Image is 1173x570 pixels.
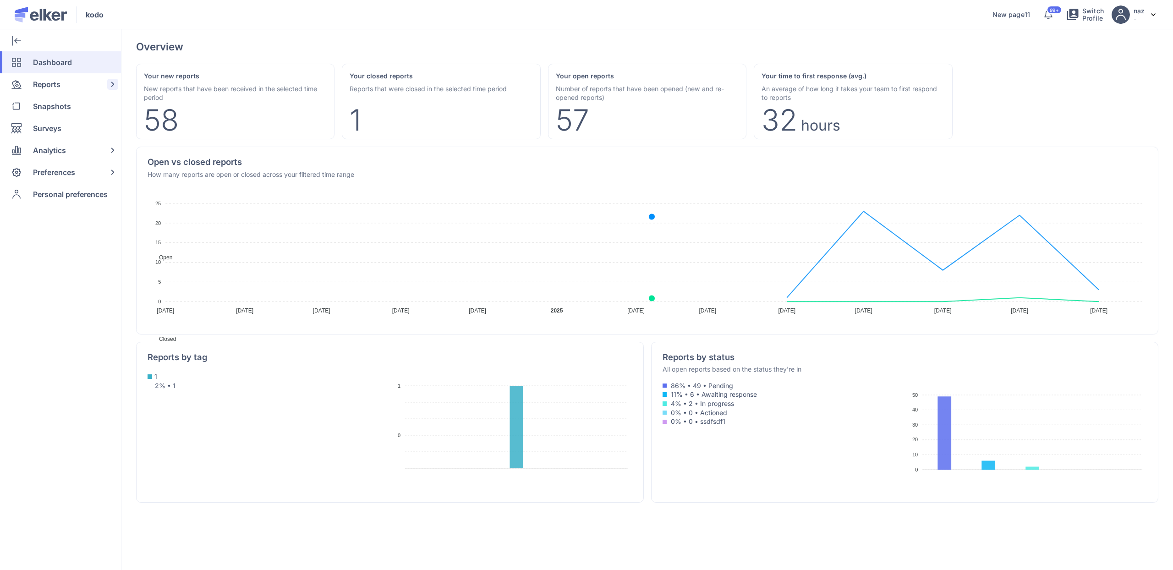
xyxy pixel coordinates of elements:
[663,353,801,362] div: Reports by status
[350,84,532,93] div: Reports that were closed in the selected time period
[33,161,75,183] span: Preferences
[556,84,739,102] div: Number of reports that have been opened (new and re-opened reports)
[1050,8,1058,12] span: 99+
[762,71,944,81] div: Your time to first response (avg.)
[912,422,918,427] tspan: 30
[1112,5,1130,24] img: avatar
[136,40,183,53] h4: Overview
[33,139,66,161] span: Analytics
[144,84,327,102] div: New reports that have been received in the selected time period
[669,381,901,390] span: 86% • 49 • Pending
[801,120,840,132] div: Hours
[992,11,1030,18] a: New page11
[1134,7,1145,15] h5: naz
[669,390,901,399] span: 11% • 6 • Awaiting response
[912,407,918,412] tspan: 40
[15,7,67,22] img: Elker
[1151,13,1156,16] img: svg%3e
[155,240,161,245] tspan: 15
[912,437,918,442] tspan: 20
[669,417,901,426] span: 0% • 0 • ssdfsdf1
[1082,7,1104,22] span: Switch Profile
[556,109,589,132] div: 57
[669,408,901,417] span: 0% • 0 • Actioned
[350,71,532,81] div: Your closed reports
[663,365,801,373] div: All open reports based on the status they're in
[148,170,354,179] div: How many reports are open or closed across your filtered time range
[33,95,71,117] span: Snapshots
[33,117,61,139] span: Surveys
[148,382,175,389] span: 2% • 1
[158,299,161,304] tspan: 0
[86,9,104,20] span: kodo
[669,399,901,408] span: 4% • 2 • In progress
[155,200,161,206] tspan: 25
[158,279,161,285] tspan: 5
[157,307,174,314] tspan: [DATE]
[350,109,361,132] div: 1
[152,336,176,342] span: Closed
[144,109,179,132] div: 58
[912,392,918,397] tspan: 50
[912,452,918,457] tspan: 10
[762,84,944,102] div: An average of how long it takes your team to first respond to reports
[33,51,72,73] span: Dashboard
[155,220,161,225] tspan: 20
[155,259,161,265] tspan: 10
[154,372,157,381] span: 1
[915,466,918,472] tspan: 0
[148,158,354,166] div: Open vs closed reports
[398,433,400,438] tspan: 0
[144,71,327,81] div: Your new reports
[1134,15,1145,22] p: -
[33,73,60,95] span: Reports
[148,353,208,362] div: Reports by tag
[398,383,400,389] tspan: 1
[556,71,739,81] div: Your open reports
[152,254,172,261] span: Open
[762,109,797,132] div: 32
[33,183,108,205] span: Personal preferences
